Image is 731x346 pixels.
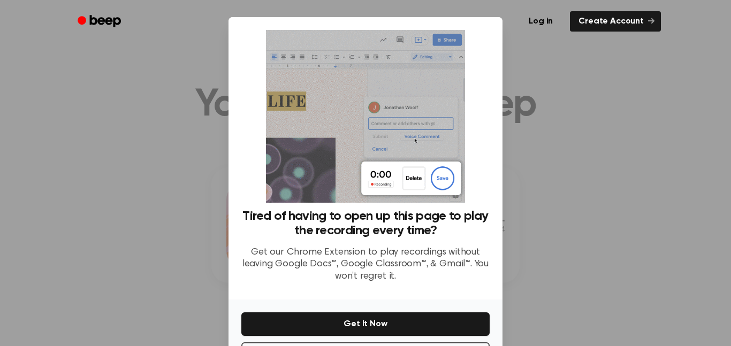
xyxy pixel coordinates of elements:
a: Create Account [570,11,661,32]
h3: Tired of having to open up this page to play the recording every time? [241,209,490,238]
button: Get It Now [241,312,490,336]
a: Log in [518,9,564,34]
a: Beep [70,11,131,32]
img: Beep extension in action [266,30,465,203]
p: Get our Chrome Extension to play recordings without leaving Google Docs™, Google Classroom™, & Gm... [241,247,490,283]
